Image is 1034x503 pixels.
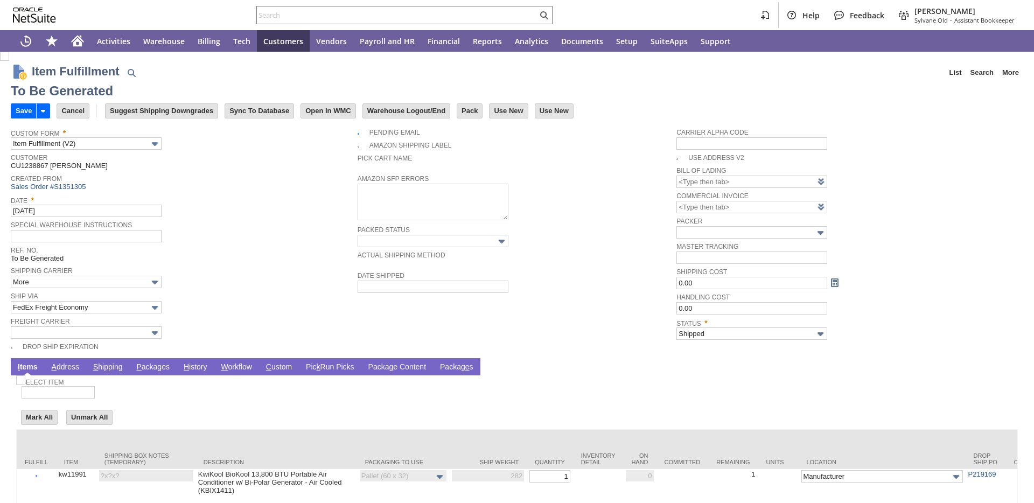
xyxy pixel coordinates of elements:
[137,30,191,52] a: Warehouse
[11,292,38,300] a: Ship Via
[136,362,141,371] span: P
[616,36,638,46] span: Setup
[610,30,644,52] a: Setup
[954,16,1015,24] span: Assistant Bookkeeper
[434,471,446,483] img: More Options
[358,272,404,280] a: Date Shipped
[676,294,730,301] a: Handling Cost
[676,243,738,250] a: Master Tracking
[495,235,508,248] img: More Options
[537,9,550,22] svg: Search
[221,362,228,371] span: W
[998,64,1023,81] a: More
[227,30,257,52] a: Tech
[11,183,88,191] a: Sales Order #S1351305
[363,104,450,118] input: Warehouse Logout/End
[19,475,53,477] input: Fulfill
[310,30,353,52] a: Vendors
[11,267,73,275] a: Shipping Carrier
[59,470,87,478] a: kw11991
[25,459,48,465] div: Fulfill
[814,328,827,340] img: More Options
[11,276,162,288] input: More
[766,459,791,465] div: Units
[466,30,508,52] a: Reports
[11,197,27,205] a: Date
[829,277,841,289] a: Calculate
[676,268,727,276] a: Shipping Cost
[191,30,227,52] a: Billing
[358,251,445,259] a: Actual Shipping Method
[688,154,744,162] a: Use Address V2
[149,302,161,314] img: More Options
[149,327,161,339] img: More Options
[11,301,162,313] input: FedEx Freight Economy
[814,227,827,239] img: More Options
[457,459,519,465] div: Ship Weight
[966,64,998,81] a: Search
[93,362,98,371] span: S
[644,30,694,52] a: SuiteApps
[257,9,537,22] input: Search
[233,36,250,46] span: Tech
[676,129,748,136] a: Carrier Alpha Code
[914,6,1015,16] span: [PERSON_NAME]
[369,142,452,149] a: Amazon Shipping Label
[104,452,187,465] div: Shipping Box Notes (Temporary)
[850,10,884,20] span: Feedback
[676,192,749,200] a: Commercial Invoice
[184,362,189,371] span: H
[198,36,220,46] span: Billing
[358,175,429,183] a: Amazon SFP Errors
[515,36,548,46] span: Analytics
[65,30,90,52] a: Home
[13,30,39,52] a: Recent Records
[22,379,64,386] a: Select Item
[11,154,47,162] a: Customer
[149,138,161,150] img: More Options
[366,362,429,373] a: Package Content
[801,470,963,483] input: Manufacturer
[651,36,688,46] span: SuiteApps
[360,36,415,46] span: Payroll and HR
[90,362,125,373] a: Shipping
[535,104,573,118] input: Use New
[974,452,998,465] div: Drop Ship PO
[11,162,108,170] span: CU1238867 [PERSON_NAME]
[465,362,470,371] span: e
[421,30,466,52] a: Financial
[301,104,355,118] input: Open In WMC
[358,155,413,162] a: Pick Cart Name
[968,470,996,478] a: P219169
[52,362,57,371] span: A
[18,362,20,371] span: I
[360,470,446,481] input: Pallet (60 x 32)
[134,362,172,373] a: Packages
[32,62,120,80] h1: Item Fulfillment
[701,36,731,46] span: Support
[353,30,421,52] a: Payroll and HR
[13,8,56,23] svg: logo
[1004,360,1017,373] a: Unrolled view on
[39,30,65,52] div: Shortcuts
[11,137,162,150] input: Item Fulfillment (V2)
[11,130,59,137] a: Custom Form
[473,36,502,46] span: Reports
[950,471,962,483] img: More Options
[914,16,948,24] span: Sylvane Old
[19,34,32,47] svg: Recent Records
[45,34,58,47] svg: Shortcuts
[428,36,460,46] span: Financial
[555,30,610,52] a: Documents
[676,218,702,225] a: Packer
[807,459,958,465] div: Location
[225,104,294,118] input: Sync To Database
[266,362,271,371] span: C
[945,64,966,81] a: List
[257,30,310,52] a: Customers
[11,221,132,229] a: Special Warehouse Instructions
[11,82,113,100] div: To Be Generated
[950,16,952,24] span: -
[90,30,137,52] a: Activities
[11,104,36,118] input: Save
